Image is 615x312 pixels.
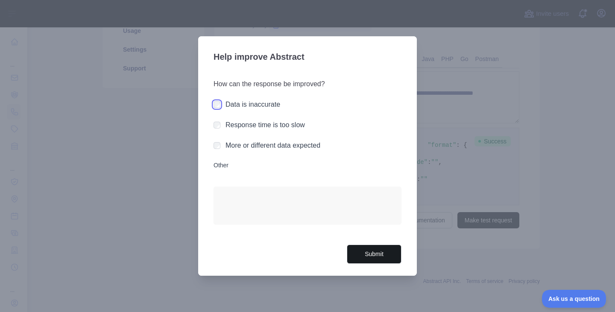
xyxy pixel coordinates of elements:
[225,142,320,149] label: More or different data expected
[225,101,280,108] label: Data is inaccurate
[347,245,401,264] button: Submit
[214,79,401,89] h3: How can the response be improved?
[542,290,606,308] iframe: Toggle Customer Support
[225,121,305,128] label: Response time is too slow
[214,47,401,69] h3: Help improve Abstract
[214,161,401,169] label: Other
